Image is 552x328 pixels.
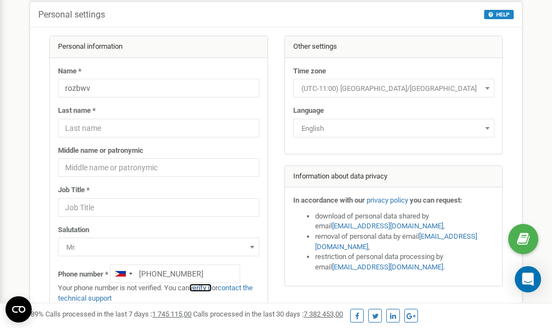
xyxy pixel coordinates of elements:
[58,79,259,97] input: Name
[285,166,503,188] div: Information about data privacy
[193,310,343,318] span: Calls processed in the last 30 days :
[293,66,326,77] label: Time zone
[111,265,136,283] div: Telephone country code
[410,196,462,204] strong: you can request:
[58,158,259,177] input: Middle name or patronymic
[58,66,82,77] label: Name *
[38,10,105,20] h5: Personal settings
[315,232,495,252] li: removal of personal data by email ,
[304,310,343,318] u: 7 382 453,00
[58,146,143,156] label: Middle name or patronymic
[367,196,408,204] a: privacy policy
[332,222,443,230] a: [EMAIL_ADDRESS][DOMAIN_NAME]
[152,310,191,318] u: 1 745 115,00
[50,36,268,58] div: Personal information
[315,232,477,251] a: [EMAIL_ADDRESS][DOMAIN_NAME]
[332,263,443,271] a: [EMAIL_ADDRESS][DOMAIN_NAME]
[62,240,255,255] span: Mr.
[484,10,514,19] button: HELP
[189,284,212,292] a: verify it
[58,185,90,195] label: Job Title *
[58,238,259,256] span: Mr.
[58,269,108,280] label: Phone number *
[110,264,240,283] input: +1-800-555-55-55
[293,196,365,204] strong: In accordance with our
[5,296,32,323] button: Open CMP widget
[297,81,491,96] span: (UTC-11:00) Pacific/Midway
[315,211,495,232] li: download of personal data shared by email ,
[297,121,491,136] span: English
[58,284,253,302] a: contact the technical support
[285,36,503,58] div: Other settings
[293,106,324,116] label: Language
[58,119,259,137] input: Last name
[58,225,89,235] label: Salutation
[58,106,96,116] label: Last name *
[315,252,495,272] li: restriction of personal data processing by email .
[45,310,191,318] span: Calls processed in the last 7 days :
[293,119,495,137] span: English
[293,79,495,97] span: (UTC-11:00) Pacific/Midway
[58,283,259,303] p: Your phone number is not verified. You can or
[515,266,541,292] div: Open Intercom Messenger
[58,198,259,217] input: Job Title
